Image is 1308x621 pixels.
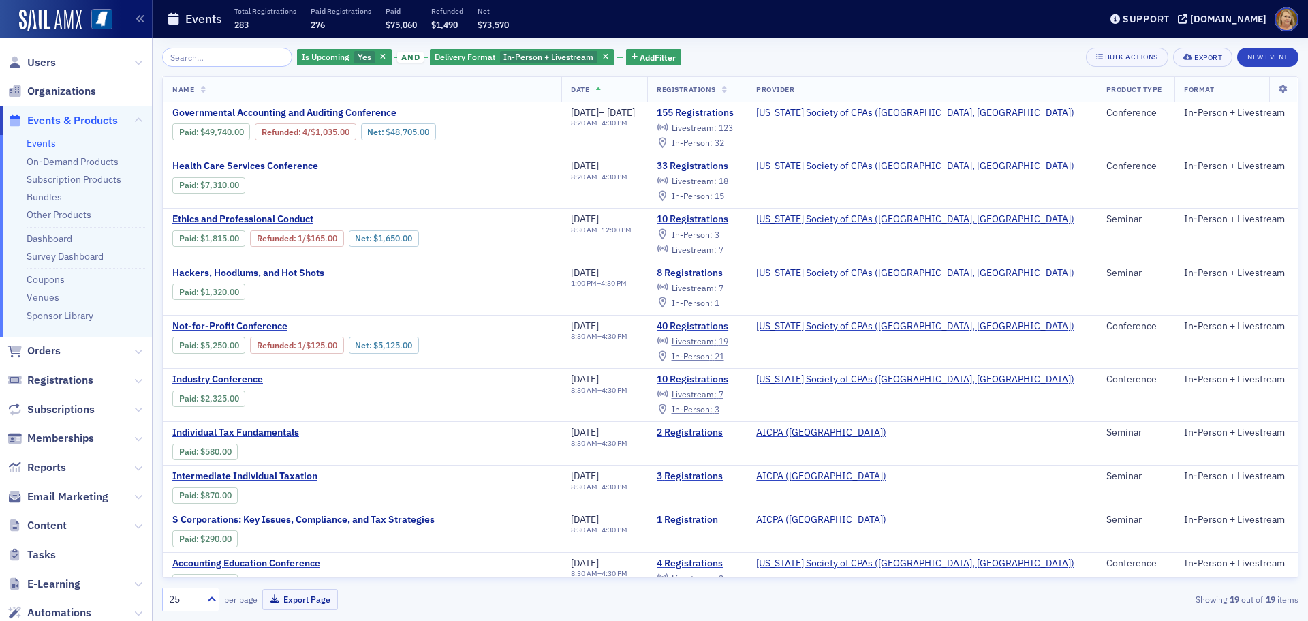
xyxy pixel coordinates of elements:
a: Refunded [257,233,294,243]
img: SailAMX [91,9,112,30]
span: Health Care Services Conference [172,160,401,172]
a: E-Learning [7,577,80,592]
button: Export Page [262,589,338,610]
a: Venues [27,291,59,303]
span: Registrations [657,85,716,94]
a: Email Marketing [7,489,108,504]
a: Livestream: 18 [657,176,728,187]
span: Date [571,85,589,94]
div: Conference [1106,160,1165,172]
a: Subscriptions [7,402,95,417]
span: In-Person : [672,137,713,148]
span: Content [27,518,67,533]
span: $7,310.00 [200,180,239,190]
span: : [179,340,200,350]
span: $1,035.00 [311,127,349,137]
span: Net : [355,233,373,243]
a: Survey Dashboard [27,250,104,262]
time: 4:30 PM [602,331,627,341]
div: In-Person + Livestream [1184,374,1288,386]
strong: 19 [1227,593,1241,605]
span: Product Type [1106,85,1162,94]
div: In-Person + Livestream [1184,267,1288,279]
span: [DATE] [571,426,599,438]
a: Livestream: 7 [657,244,723,255]
div: In-Person + Livestream [1184,470,1288,483]
span: Net : [355,340,373,350]
a: Paid [179,490,196,500]
span: 283 [234,19,249,30]
a: Subscription Products [27,173,121,185]
div: Conference [1106,320,1165,333]
span: Registrations [27,373,93,388]
div: Seminar [1106,427,1165,439]
span: [DATE] [571,320,599,332]
span: 3 [715,229,719,240]
span: Ethics and Professional Conduct [172,213,401,226]
time: 4:30 PM [602,438,627,448]
time: 12:00 PM [602,225,632,234]
label: per page [224,593,258,605]
span: : [179,490,200,500]
span: In-Person : [672,297,713,308]
div: Support [1123,13,1170,25]
span: Livestream : [672,282,717,293]
span: S Corporations: Key Issues, Compliance, and Tax Strategies [172,514,435,526]
a: Dashboard [27,232,72,245]
div: In-Person + Livestream [1184,213,1288,226]
span: Email Marketing [27,489,108,504]
a: Governmental Accounting and Auditing Conference [172,107,538,119]
span: [DATE] [571,267,599,279]
time: 8:30 AM [571,438,597,448]
button: and [394,52,428,63]
div: In-Person + Livestream [430,49,614,66]
span: $580.00 [200,446,232,457]
span: Livestream : [672,175,717,186]
span: Mississippi Society of CPAs (Ridgeland, MS) [756,213,1074,226]
a: Refunded [257,340,294,350]
span: AICPA (Durham) [756,470,886,483]
span: $2,325.00 [200,393,239,404]
span: Memberships [27,431,94,446]
input: Search… [162,48,292,67]
span: Mississippi Society of CPAs (Ridgeland, MS) [756,267,1074,279]
span: [DATE] [571,106,599,119]
span: In-Person : [672,229,713,240]
p: Paid [386,6,417,16]
a: Individual Tax Fundamentals [172,427,401,439]
div: – [571,439,627,448]
div: – [571,107,635,119]
a: In-Person: 1 [657,297,719,308]
a: Paid [179,340,196,350]
span: Mississippi Society of CPAs (Ridgeland, MS) [756,320,1074,333]
a: [US_STATE] Society of CPAs ([GEOGRAPHIC_DATA], [GEOGRAPHIC_DATA]) [756,160,1074,172]
div: Paid: 3 - $58000 [172,444,238,460]
div: Showing out of items [929,593,1298,605]
time: 8:20 AM [571,118,597,127]
span: 276 [311,19,325,30]
div: In-Person + Livestream [1184,320,1288,333]
span: Orders [27,344,61,359]
span: 15 [715,190,724,201]
a: AICPA ([GEOGRAPHIC_DATA]) [756,427,886,439]
div: Net: $512500 [349,337,419,353]
div: Seminar [1106,514,1165,526]
a: 33 Registrations [657,160,737,172]
time: 4:30 PM [602,569,627,578]
span: $290.00 [200,534,232,544]
a: Other Products [27,209,91,221]
a: Tasks [7,547,56,562]
a: In-Person: 15 [657,191,723,202]
span: Not-for-Profit Conference [172,320,401,333]
time: 8:30 AM [571,225,597,234]
span: $165.00 [306,233,337,243]
span: Mississippi Society of CPAs (Ridgeland, MS) [756,107,1074,119]
p: Refunded [431,6,463,16]
a: [US_STATE] Society of CPAs ([GEOGRAPHIC_DATA], [GEOGRAPHIC_DATA]) [756,320,1074,333]
span: Livestream : [672,389,717,399]
a: In-Person: 3 [657,404,719,415]
span: 32 [715,137,724,148]
a: Accounting Education Conference [172,558,401,570]
span: $1,815.00 [200,233,239,243]
span: Add Filter [640,51,676,63]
